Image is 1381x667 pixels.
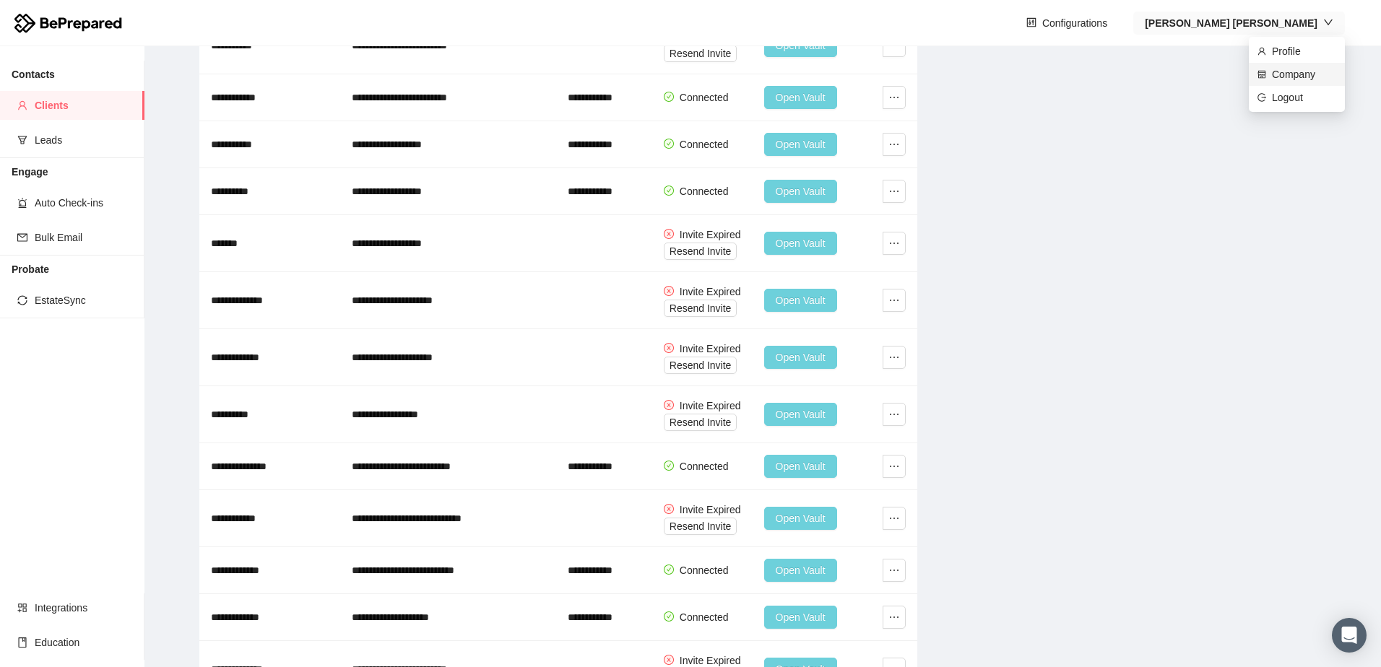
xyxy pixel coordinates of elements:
[764,180,837,203] button: Open Vault
[680,286,741,297] span: Invite Expired
[883,559,906,582] button: ellipsis
[35,593,133,622] span: Integrations
[883,611,905,623] span: ellipsis
[764,507,837,530] button: Open Vault
[17,637,27,648] span: book
[35,91,133,120] span: Clients
[664,300,737,317] button: Resend Invite
[17,135,27,145] span: funnel-plot
[664,611,674,622] span: check-circle
[776,292,826,308] span: Open Vault
[883,295,905,306] span: ellipsis
[883,92,905,103] span: ellipsis
[1026,17,1036,29] span: control
[776,406,826,422] span: Open Vault
[664,343,674,353] span: close-circle
[35,286,133,315] span: EstateSync
[17,295,27,305] span: sync
[883,232,906,255] button: ellipsis
[764,232,837,255] button: Open Vault
[670,518,732,534] span: Resend Invite
[670,300,732,316] span: Resend Invite
[883,403,906,426] button: ellipsis
[883,606,906,629] button: ellipsis
[664,186,674,196] span: check-circle
[664,229,674,239] span: close-circle
[776,562,826,578] span: Open Vault
[680,139,729,150] span: Connected
[1042,15,1107,31] span: Configurations
[1323,17,1333,27] span: down
[1145,17,1317,29] strong: [PERSON_NAME] [PERSON_NAME]
[17,100,27,110] span: user
[664,139,674,149] span: check-circle
[664,504,674,514] span: close-circle
[664,286,674,296] span: close-circle
[883,352,905,363] span: ellipsis
[35,223,133,252] span: Bulk Email
[776,235,826,251] span: Open Vault
[1272,90,1336,105] span: Logout
[680,92,729,103] span: Connected
[776,90,826,105] span: Open Vault
[764,289,837,312] button: Open Vault
[883,409,905,420] span: ellipsis
[883,564,905,576] span: ellipsis
[1257,93,1266,102] span: logout
[664,461,674,471] span: check-circle
[883,86,906,109] button: ellipsis
[764,403,837,426] button: Open Vault
[670,243,732,259] span: Resend Invite
[764,559,837,582] button: Open Vault
[664,45,737,62] button: Resend Invite
[12,69,55,80] strong: Contacts
[764,86,837,109] button: Open Vault
[664,564,674,575] span: check-circle
[1015,12,1119,35] button: controlConfigurations
[680,186,729,197] span: Connected
[680,229,741,240] span: Invite Expired
[17,232,27,243] span: mail
[670,45,732,61] span: Resend Invite
[883,507,906,530] button: ellipsis
[680,461,729,472] span: Connected
[680,343,741,354] span: Invite Expired
[664,414,737,431] button: Resend Invite
[664,655,674,665] span: close-circle
[883,346,906,369] button: ellipsis
[35,188,133,217] span: Auto Check-ins
[35,628,133,657] span: Education
[764,346,837,369] button: Open Vault
[883,133,906,156] button: ellipsis
[883,289,906,312] button: ellipsis
[1272,66,1336,82] span: Company
[1257,70,1266,79] span: shop
[776,510,826,526] span: Open Vault
[664,357,737,374] button: Resend Invite
[776,136,826,152] span: Open Vault
[35,126,133,154] span: Leads
[1272,43,1336,59] span: Profile
[670,357,732,373] span: Resend Invite
[776,183,826,199] span: Open Vault
[680,504,741,515] span: Invite Expired
[883,237,905,249] span: ellipsis
[17,198,27,208] span: alert
[776,458,826,474] span: Open Vault
[764,133,837,156] button: Open Vault
[1257,47,1266,56] span: user
[883,186,905,197] span: ellipsis
[12,263,49,275] strong: Probate
[883,455,906,478] button: ellipsis
[883,180,906,203] button: ellipsis
[1332,618,1367,653] div: Open Intercom Messenger
[664,518,737,535] button: Resend Invite
[680,564,729,576] span: Connected
[664,400,674,410] span: close-circle
[664,243,737,260] button: Resend Invite
[680,400,741,411] span: Invite Expired
[883,139,905,150] span: ellipsis
[883,461,905,472] span: ellipsis
[680,655,741,666] span: Invite Expired
[680,611,729,623] span: Connected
